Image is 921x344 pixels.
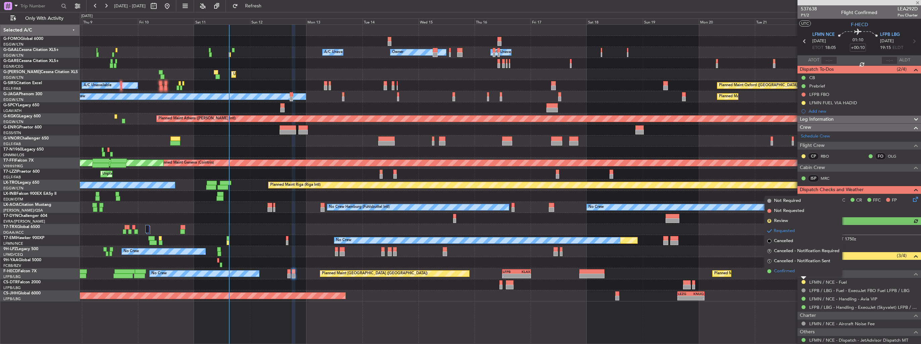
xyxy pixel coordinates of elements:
a: T7-LZZIPraetor 600 [3,170,40,174]
a: Schedule Crew [801,133,830,140]
span: G-[PERSON_NAME] [3,70,41,74]
div: Tue 21 [755,18,811,24]
span: G-VNOR [3,136,20,140]
span: Cabin Crew [800,164,825,172]
a: EDLW/DTM [3,197,23,202]
span: Not Requested [774,208,804,214]
a: EGLF/FAB [3,141,21,147]
span: F-HECD [851,21,868,28]
div: Planned Maint [GEOGRAPHIC_DATA] ([GEOGRAPHIC_DATA]) [714,269,820,279]
span: G-FOMO [3,37,20,41]
a: MRC [821,175,836,181]
div: No Crew [124,246,139,256]
div: LFMN FUEL VIA HADID [809,100,857,106]
div: A/C Unavailable [492,47,520,57]
span: Not Required [774,197,801,204]
span: ALDT [899,57,910,64]
span: Dispatch Checks and Weather [800,186,864,194]
a: G-JAGAPhenom 300 [3,92,42,96]
button: UTC [799,20,811,26]
span: Flight Crew [800,142,825,150]
span: G-KGKG [3,114,19,118]
span: 18:05 [825,45,836,51]
div: No Crew [151,269,167,279]
span: [DATE] [812,38,826,45]
a: CS-DTRFalcon 2000 [3,280,41,284]
span: Confirmed [774,268,795,275]
div: Mon 13 [306,18,362,24]
span: G-SIRS [3,81,16,85]
span: F-HECD [3,269,18,273]
a: LFMN/NCE [3,241,23,246]
a: G-GAALCessna Citation XLS+ [3,48,59,52]
div: No Crew [336,235,351,245]
span: G-SPCY [3,103,18,107]
a: G-SIRSCitation Excel [3,81,42,85]
div: Sat 11 [194,18,250,24]
a: T7-EMIHawker 900XP [3,236,44,240]
a: LFPB/LBG [3,285,21,290]
a: G-VNORChallenger 650 [3,136,49,140]
span: Pos Charter [898,12,918,18]
span: S [767,259,771,263]
span: LX-INB [3,192,16,196]
span: FFC [873,197,881,204]
button: Refresh [229,1,270,11]
a: EGGW/LTN [3,97,23,102]
a: FCBB/BZV [3,263,21,268]
span: G-ENRG [3,125,19,129]
div: No Crew Hamburg (Fuhlsbuttel Intl) [329,202,390,212]
span: LX-TRO [3,181,18,185]
div: Planned Maint Geneva (Cointrin) [158,158,214,168]
input: Trip Number [20,1,59,11]
div: - [691,296,704,300]
a: LFPB/LBG [3,274,21,279]
div: Owner [392,47,403,57]
a: EGGW/LTN [3,53,23,58]
a: VHHH/HKG [3,164,23,169]
span: T7-EMI [3,236,16,240]
a: EVRA/[PERSON_NAME] [3,219,45,224]
a: LFMN / NCE - Aircraft Noise Fee [809,321,875,327]
a: LX-TROLegacy 650 [3,181,39,185]
div: - [517,274,530,278]
a: LFMN / NCE - Dispatch - JetAdvisor Dispatch MT [809,337,908,343]
span: Leg Information [800,116,834,123]
div: Tue 14 [362,18,419,24]
button: Only With Activity [7,13,73,24]
span: Dispatch To-Dos [800,66,834,73]
div: Flight Confirmed [841,9,877,16]
a: LFMD/CEQ [3,252,23,257]
a: EGLF/FAB [3,86,21,91]
div: Unplanned Maint [GEOGRAPHIC_DATA] ([GEOGRAPHIC_DATA]) [233,69,344,79]
a: G-[PERSON_NAME]Cessna Citation XLS [3,70,78,74]
span: Charter [800,312,816,320]
a: EGGW/LTN [3,186,23,191]
div: CB [809,75,815,80]
span: T7-FFI [3,159,15,163]
div: Wed 15 [419,18,475,24]
span: Cancelled - Notification Required [774,248,839,254]
a: LFPB / LBG - Handling - ExecuJet (Skyvalet) LFPB / LBG [809,304,918,310]
div: Sun 19 [643,18,699,24]
div: Planned Maint Athens ([PERSON_NAME] Intl) [158,114,236,124]
div: Planned Maint Oxford ([GEOGRAPHIC_DATA]) [719,80,798,91]
span: G-GARE [3,59,19,63]
a: LFMN / NCE - Fuel [809,279,847,285]
span: T7-N1960 [3,148,22,152]
div: Fri 17 [531,18,587,24]
span: LEA292D [898,5,918,12]
span: 537638 [801,5,817,12]
span: T7-LZZI [3,170,17,174]
div: KLAX [517,270,530,274]
span: [DATE] [880,38,894,45]
span: 9H-LPZ [3,247,17,251]
a: RBO [821,153,836,159]
span: CR [856,197,862,204]
div: A/C Unavailable [84,80,111,91]
a: T7-FFIFalcon 7X [3,159,34,163]
a: EGGW/LTN [3,75,23,80]
div: No Crew [588,202,604,212]
span: G-JAGA [3,92,19,96]
span: G-GAAL [3,48,19,52]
